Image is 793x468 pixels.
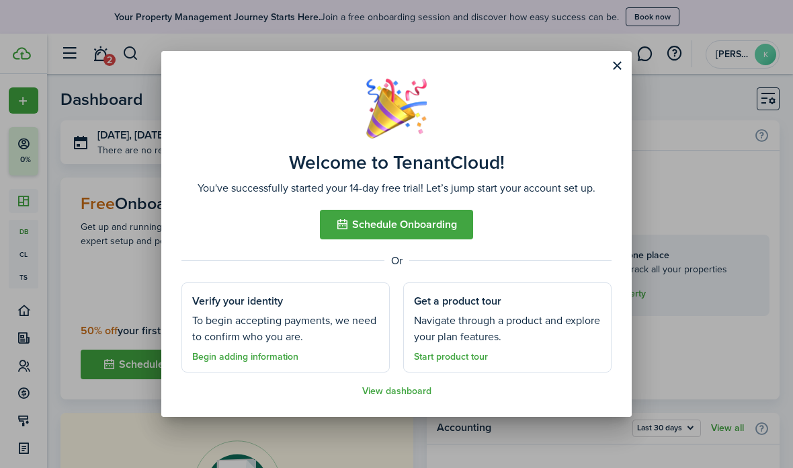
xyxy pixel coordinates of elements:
button: Schedule Onboarding [320,210,473,239]
a: Start product tour [414,352,488,362]
well-done-section-description: To begin accepting payments, we need to confirm who you are. [192,313,379,345]
well-done-title: Welcome to TenantCloud! [289,152,505,173]
a: View dashboard [362,386,431,397]
well-done-description: You've successfully started your 14-day free trial! Let’s jump start your account set up. [198,180,595,196]
well-done-section-description: Navigate through a product and explore your plan features. [414,313,601,345]
img: Well done! [366,78,427,139]
well-done-separator: Or [181,253,612,269]
well-done-section-title: Verify your identity [192,293,283,309]
button: Close modal [606,54,628,77]
a: Begin adding information [192,352,298,362]
well-done-section-title: Get a product tour [414,293,501,309]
